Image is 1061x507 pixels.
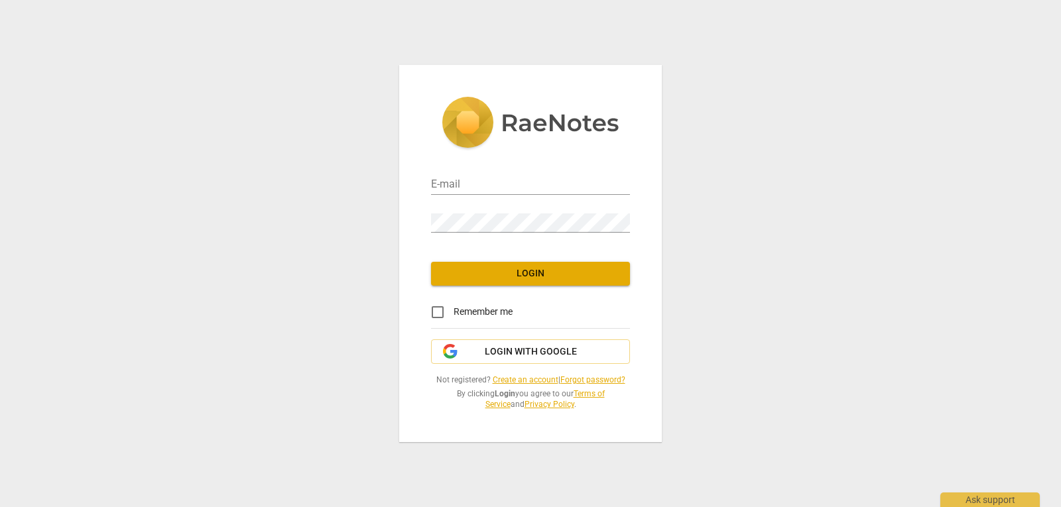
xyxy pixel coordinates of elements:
a: Privacy Policy [525,400,574,409]
span: Login [442,267,619,280]
a: Forgot password? [560,375,625,384]
button: Login [431,262,630,286]
div: Ask support [940,492,1040,507]
span: Login with Google [485,345,577,359]
img: 5ac2273c67554f335776073100b6d88f.svg [442,97,619,151]
a: Terms of Service [485,389,605,410]
b: Login [495,389,515,398]
span: Remember me [454,305,513,319]
span: By clicking you agree to our and . [431,388,630,410]
button: Login with Google [431,339,630,365]
a: Create an account [493,375,558,384]
span: Not registered? | [431,374,630,386]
